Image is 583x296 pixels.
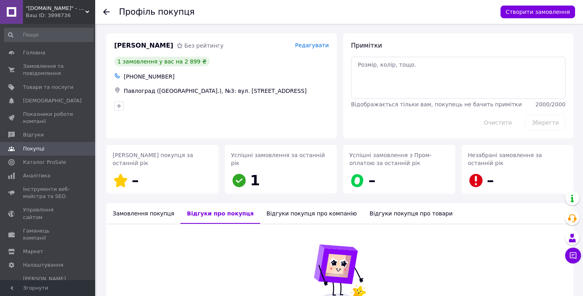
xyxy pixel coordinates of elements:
[260,203,363,224] div: Відгуки покупця про компанію
[23,131,44,138] span: Відгуки
[23,111,73,125] span: Показники роботи компанії
[501,6,575,18] button: Створити замовлення
[113,152,193,166] span: [PERSON_NAME] покупця за останній рік
[106,203,180,224] div: Замовлення покупця
[23,49,45,56] span: Головна
[23,97,82,104] span: [DEMOGRAPHIC_DATA]
[122,71,330,82] div: [PHONE_NUMBER]
[23,63,73,77] span: Замовлення та повідомлення
[295,42,329,48] span: Редагувати
[26,12,95,19] div: Ваш ID: 3898736
[180,203,260,224] div: Відгуки про покупця
[23,172,50,179] span: Аналітика
[23,145,44,152] span: Покупці
[132,172,139,188] span: –
[114,41,173,50] span: [PERSON_NAME]
[487,172,494,188] span: –
[250,172,260,188] span: 1
[368,172,376,188] span: –
[184,42,224,49] span: Без рейтингу
[23,206,73,221] span: Управління сайтом
[122,85,330,96] div: Павлоград ([GEOGRAPHIC_DATA].), №3: вул. [STREET_ADDRESS]
[23,186,73,200] span: Інструменти веб-майстра та SEO
[4,28,94,42] input: Пошук
[23,84,73,91] span: Товари та послуги
[26,5,85,12] span: "Sistore.com.ua" - Інтернет-магазин
[565,248,581,263] button: Чат з покупцем
[363,203,459,224] div: Відгуки покупця про товари
[103,8,109,16] div: Повернутися назад
[23,248,43,255] span: Маркет
[351,42,382,49] span: Примітки
[119,7,195,17] h1: Профіль покупця
[23,227,73,242] span: Гаманець компанії
[351,101,522,108] span: Відображається тільки вам, покупець не бачить примітки
[468,152,542,166] span: Незабрані замовлення за останній рік
[23,261,63,269] span: Налаштування
[349,152,431,166] span: Успішні замовлення з Пром-оплатою за останній рік
[231,152,325,166] span: Успішні замовлення за останній рік
[535,101,566,108] span: 2000 / 2000
[114,57,210,66] div: 1 замовлення у вас на 2 899 ₴
[23,159,66,166] span: Каталог ProSale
